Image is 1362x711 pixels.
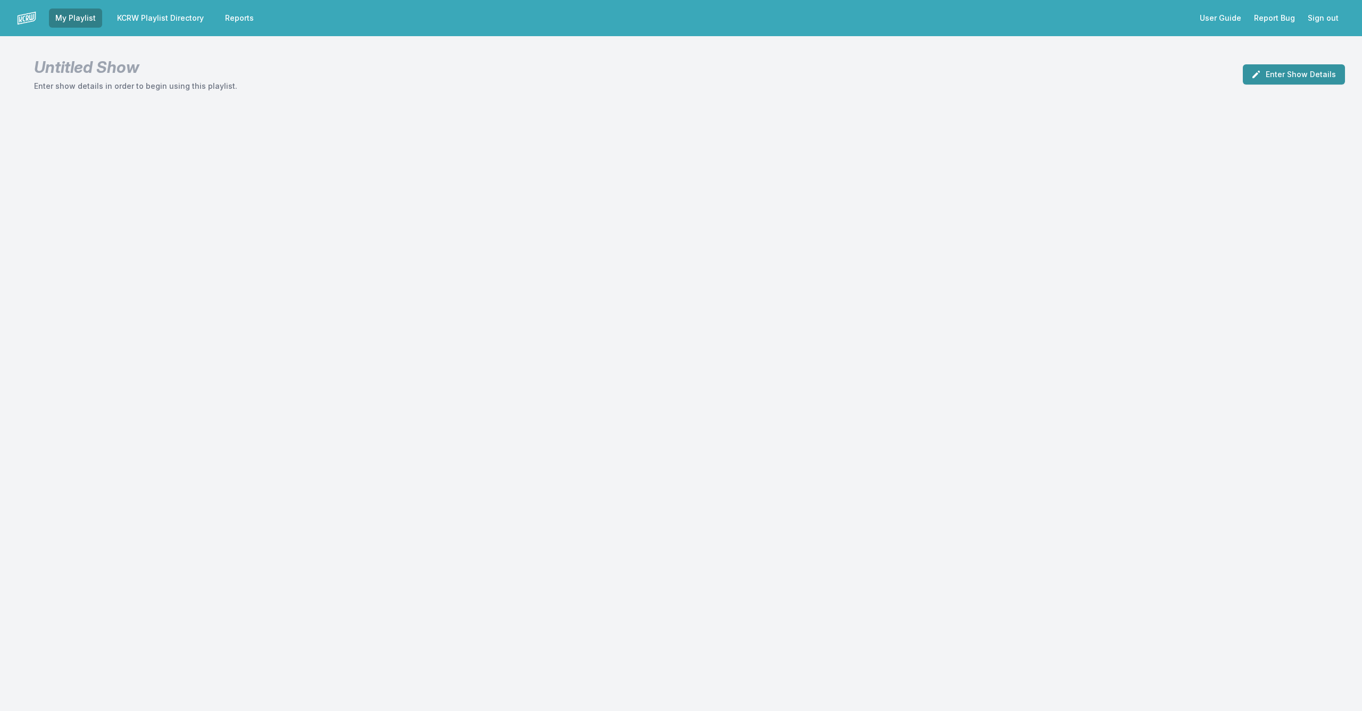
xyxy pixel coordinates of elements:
a: Reports [219,9,260,28]
button: Sign out [1301,9,1345,28]
a: KCRW Playlist Directory [111,9,210,28]
a: Report Bug [1248,9,1301,28]
a: My Playlist [49,9,102,28]
p: Enter show details in order to begin using this playlist. [34,81,237,91]
h1: Untitled Show [34,57,237,77]
img: logo-white-87cec1fa9cbef997252546196dc51331.png [17,9,36,28]
a: User Guide [1193,9,1248,28]
button: Enter Show Details [1243,64,1345,85]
